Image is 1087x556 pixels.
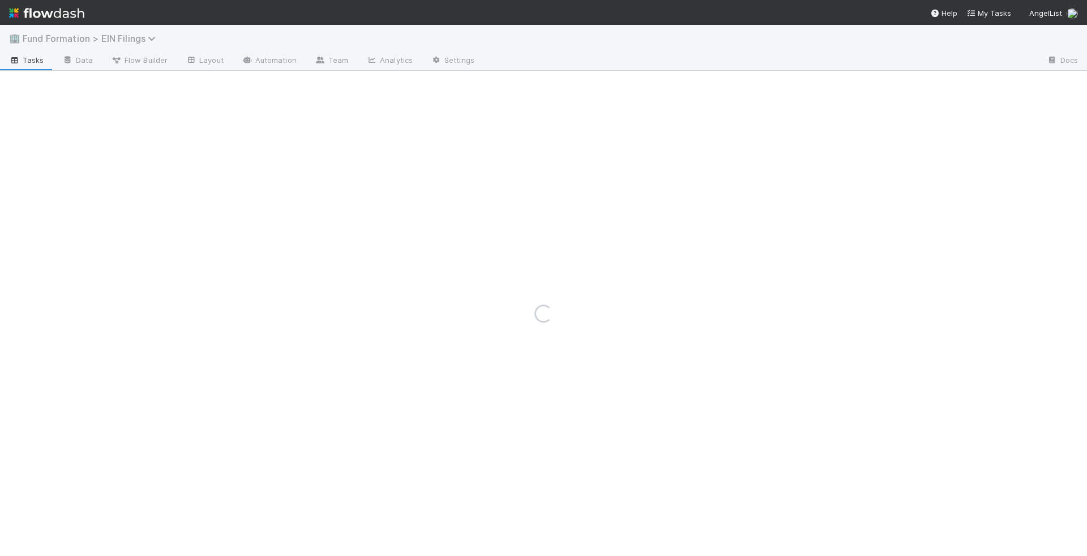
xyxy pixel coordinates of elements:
img: logo-inverted-e16ddd16eac7371096b0.svg [9,3,84,23]
a: Team [306,52,357,70]
a: Automation [233,52,306,70]
img: avatar_892eb56c-5b5a-46db-bf0b-2a9023d0e8f8.png [1067,8,1078,19]
a: Analytics [357,52,422,70]
a: My Tasks [966,7,1011,19]
a: Layout [177,52,233,70]
span: 🏢 [9,33,20,43]
a: Docs [1038,52,1087,70]
span: Tasks [9,54,44,66]
span: Flow Builder [111,54,168,66]
a: Settings [422,52,483,70]
span: AngelList [1029,8,1062,18]
div: Help [930,7,957,19]
a: Flow Builder [102,52,177,70]
span: My Tasks [966,8,1011,18]
span: Fund Formation > EIN Filings [23,33,161,44]
a: Data [53,52,102,70]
